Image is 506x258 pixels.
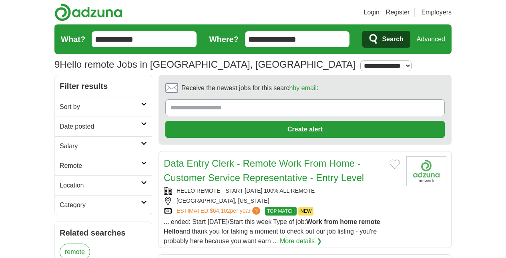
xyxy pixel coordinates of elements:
[177,207,262,216] a: ESTIMATED:$64,102per year?
[265,207,297,216] span: TOP MATCH
[359,218,380,225] strong: remote
[164,228,179,235] strong: Hello
[417,31,445,47] a: Advanced
[210,208,230,214] span: $64,102
[390,159,400,169] button: Add to favorite jobs
[60,181,141,190] h2: Location
[55,117,152,136] a: Date posted
[60,161,141,171] h2: Remote
[60,141,141,151] h2: Salary
[280,236,322,246] a: More details ❯
[54,3,122,21] img: Adzuna logo
[164,218,380,244] span: ... ended: Start [DATE]/Start this week Type of job: and thank you for taking a moment to check o...
[306,218,322,225] strong: Work
[340,218,357,225] strong: home
[181,83,318,93] span: Receive the newest jobs for this search :
[55,75,152,97] h2: Filter results
[364,8,379,17] a: Login
[382,31,403,47] span: Search
[293,85,317,91] a: by email
[55,175,152,195] a: Location
[298,207,313,216] span: NEW
[165,121,445,138] button: Create alert
[55,97,152,117] a: Sort by
[406,156,446,186] img: Company logo
[164,158,364,183] a: Data Entry Clerk - Remote Work From Home - Customer Service Representative - Entry Level
[209,33,239,45] label: Where?
[60,227,147,239] h2: Related searches
[386,8,410,17] a: Register
[60,122,141,131] h2: Date posted
[55,136,152,156] a: Salary
[55,195,152,215] a: Category
[61,33,85,45] label: What?
[55,156,152,175] a: Remote
[252,207,260,215] span: ?
[421,8,452,17] a: Employers
[324,218,338,225] strong: from
[54,57,60,72] span: 9
[60,200,141,210] h2: Category
[164,187,400,195] div: HELLO REMOTE - START [DATE] 100% ALL REMOTE
[60,102,141,112] h2: Sort by
[54,59,355,70] h1: Hello remote Jobs in [GEOGRAPHIC_DATA], [GEOGRAPHIC_DATA]
[164,197,400,205] div: [GEOGRAPHIC_DATA], [US_STATE]
[362,31,410,48] button: Search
